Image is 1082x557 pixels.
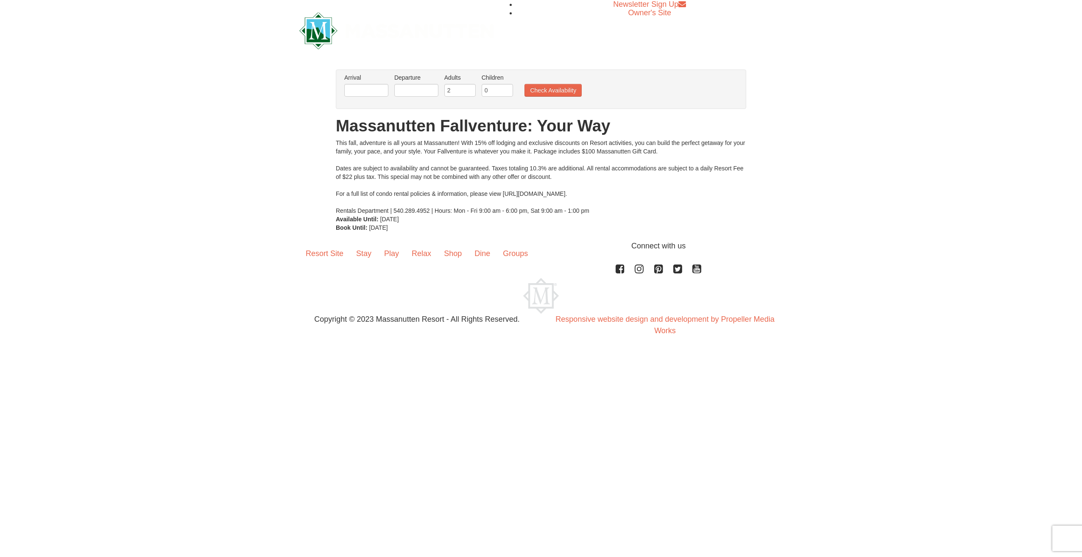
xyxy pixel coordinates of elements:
[523,278,559,314] img: Massanutten Resort Logo
[336,224,368,231] strong: Book Until:
[299,19,494,39] a: Massanutten Resort
[405,240,438,267] a: Relax
[496,240,534,267] a: Groups
[293,314,541,325] p: Copyright © 2023 Massanutten Resort - All Rights Reserved.
[394,73,438,82] label: Departure
[628,8,671,17] a: Owner's Site
[444,73,476,82] label: Adults
[299,240,350,267] a: Resort Site
[344,73,388,82] label: Arrival
[336,117,746,134] h1: Massanutten Fallventure: Your Way
[438,240,468,267] a: Shop
[555,315,774,335] a: Responsive website design and development by Propeller Media Works
[369,224,388,231] span: [DATE]
[350,240,378,267] a: Stay
[336,139,746,215] div: This fall, adventure is all yours at Massanutten! With 15% off lodging and exclusive discounts on...
[378,240,405,267] a: Play
[468,240,496,267] a: Dine
[482,73,513,82] label: Children
[336,216,379,223] strong: Available Until:
[380,216,399,223] span: [DATE]
[299,12,494,49] img: Massanutten Resort Logo
[299,240,783,252] p: Connect with us
[524,84,582,97] button: Check Availability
